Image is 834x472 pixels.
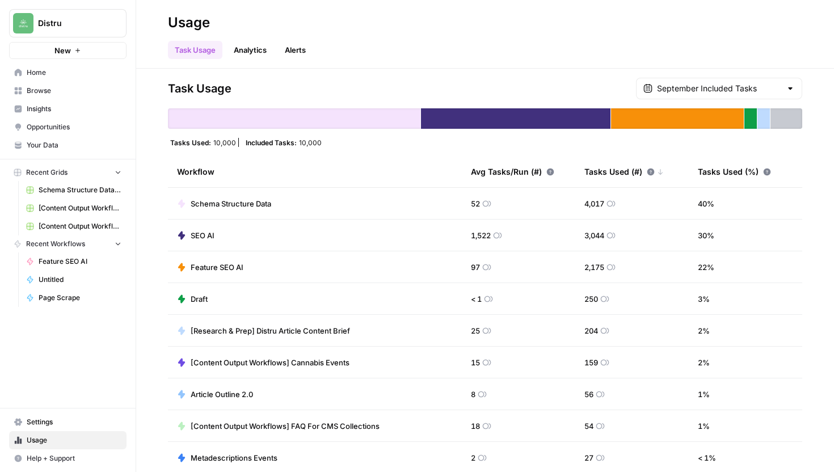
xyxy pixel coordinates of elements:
button: Recent Workflows [9,235,127,252]
a: Home [9,64,127,82]
span: Feature SEO AI [39,256,121,267]
span: [Content Output Workflows] FAQ For CMS Collections [191,420,380,432]
span: [Research & Prep] Distru Article Content Brief [191,325,350,336]
span: 22 % [698,262,714,273]
div: Avg Tasks/Run (#) [471,156,554,187]
span: [Content Output Workflows] Cannabis Events [191,357,349,368]
span: Your Data [27,140,121,150]
span: Page Scrape [39,293,121,303]
span: Article Outline 2.0 [191,389,253,400]
div: Usage [168,14,210,32]
span: Included Tasks: [246,138,297,147]
span: 3 % [698,293,710,305]
span: 2 [471,452,475,463]
a: Opportunities [9,118,127,136]
span: 27 [584,452,593,463]
a: SEO AI [177,230,214,241]
a: Untitled [21,271,127,289]
span: Home [27,68,121,78]
button: New [9,42,127,59]
span: 15 [471,357,480,368]
a: [Content Output Workflows] Start with Content Brief [21,199,127,217]
span: Task Usage [168,81,231,96]
a: [Content Output Workflows] Cannabis Events [177,357,349,368]
span: 52 [471,198,480,209]
span: Schema Structure Data Grid [39,185,121,195]
input: September Included Tasks [657,83,781,94]
a: Metadescriptions Events [177,452,277,463]
span: 40 % [698,198,714,209]
a: Article Outline 2.0 [177,389,253,400]
span: Browse [27,86,121,96]
span: Recent Workflows [26,239,85,249]
button: Workspace: Distru [9,9,127,37]
span: [Content Output Workflows] Cannabis Events Grid [39,221,121,231]
span: Usage [27,435,121,445]
span: 54 [584,420,593,432]
span: Untitled [39,275,121,285]
span: 2,175 [584,262,604,273]
span: Settings [27,417,121,427]
a: Analytics [227,41,273,59]
a: Schema Structure Data [177,198,271,209]
a: Schema Structure Data Grid [21,181,127,199]
span: New [54,45,71,56]
a: Feature SEO AI [21,252,127,271]
a: [Research & Prep] Distru Article Content Brief [177,325,350,336]
a: Your Data [9,136,127,154]
span: 1 % [698,420,710,432]
span: Feature SEO AI [191,262,243,273]
span: SEO AI [191,230,214,241]
span: 3,044 [584,230,604,241]
a: Task Usage [168,41,222,59]
span: 250 [584,293,598,305]
a: Page Scrape [21,289,127,307]
span: Schema Structure Data [191,198,271,209]
span: 1 % [698,389,710,400]
a: [Content Output Workflows] FAQ For CMS Collections [177,420,380,432]
a: Settings [9,413,127,431]
span: Distru [38,18,107,29]
span: 8 [471,389,475,400]
span: 1,522 [471,230,491,241]
span: 30 % [698,230,714,241]
span: 10,000 [299,138,322,147]
span: Help + Support [27,453,121,463]
span: 97 [471,262,480,273]
span: < 1 % [698,452,716,463]
span: Recent Grids [26,167,68,178]
img: Distru Logo [13,13,33,33]
span: Metadescriptions Events [191,452,277,463]
span: Opportunities [27,122,121,132]
span: 204 [584,325,598,336]
a: Draft [177,293,208,305]
span: < 1 [471,293,482,305]
span: 159 [584,357,598,368]
a: Browse [9,82,127,100]
span: Tasks Used: [170,138,211,147]
span: 2 % [698,325,710,336]
span: 2 % [698,357,710,368]
a: Feature SEO AI [177,262,243,273]
div: Workflow [177,156,453,187]
button: Help + Support [9,449,127,467]
span: 25 [471,325,480,336]
span: Insights [27,104,121,114]
span: [Content Output Workflows] Start with Content Brief [39,203,121,213]
span: 56 [584,389,593,400]
span: Draft [191,293,208,305]
a: Insights [9,100,127,118]
a: [Content Output Workflows] Cannabis Events Grid [21,217,127,235]
button: Recent Grids [9,164,127,181]
span: 4,017 [584,198,604,209]
a: Usage [9,431,127,449]
div: Tasks Used (#) [584,156,664,187]
div: Tasks Used (%) [698,156,771,187]
span: 18 [471,420,480,432]
span: 10,000 [213,138,236,147]
button: Alerts [278,41,313,59]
